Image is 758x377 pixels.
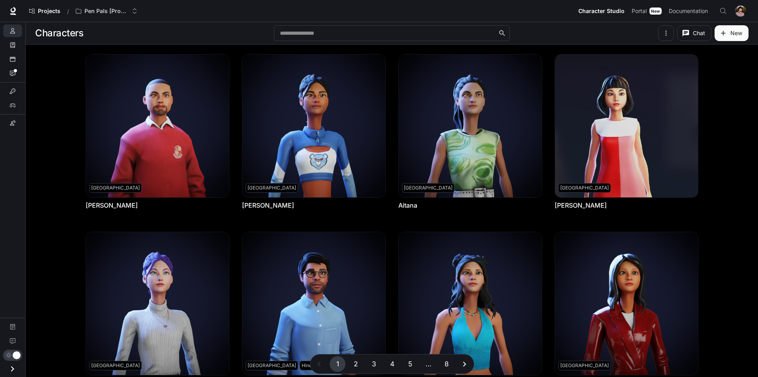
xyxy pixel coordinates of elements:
span: Character Studio [578,6,625,16]
span: Dark mode toggle [13,351,21,359]
button: page 1 [330,356,345,372]
button: Go to page 8 [439,356,454,372]
div: … [420,359,436,369]
a: [PERSON_NAME] [555,201,607,210]
span: Portal [632,6,647,16]
img: Aitana [399,54,542,197]
a: Feedback [3,335,22,347]
button: Go to page 2 [348,356,364,372]
a: Documentation [666,3,714,19]
a: Knowledge [3,39,22,51]
img: Angie [555,232,698,375]
a: [PERSON_NAME] [86,201,138,210]
a: Characters [3,24,22,37]
button: User avatar [733,3,749,19]
img: Akira [555,54,698,197]
button: Open Command Menu [715,3,731,19]
button: Go to next page [457,356,473,372]
a: Character Studio [575,3,628,19]
button: Open workspace menu [72,3,141,19]
button: New [715,25,749,41]
button: Go to page 5 [402,356,418,372]
a: [PERSON_NAME] [242,201,294,210]
img: User avatar [735,6,746,17]
a: Interactions [3,67,22,80]
a: Go to projects [26,3,64,19]
button: Go to page 4 [384,356,400,372]
img: Anaya [399,232,542,375]
div: / [64,7,72,15]
img: Amit [242,232,385,375]
img: Alison [86,232,229,375]
img: Abel [86,54,229,197]
p: Pen Pals [Production] [84,8,129,15]
img: Adelina [242,54,385,197]
a: Integrations [3,85,22,98]
a: Documentation [3,321,22,333]
a: Scenes [3,53,22,66]
nav: pagination navigation [310,354,474,374]
a: Aitana [398,201,417,210]
h1: Characters [35,25,83,41]
span: Projects [38,8,60,15]
div: New [649,8,662,15]
a: Custom pronunciations [3,117,22,129]
a: Variables [3,99,22,112]
button: Go to page 3 [366,356,382,372]
span: Documentation [669,6,708,16]
a: PortalNew [629,3,665,19]
button: Open drawer [4,361,21,377]
button: Chat [677,25,711,41]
